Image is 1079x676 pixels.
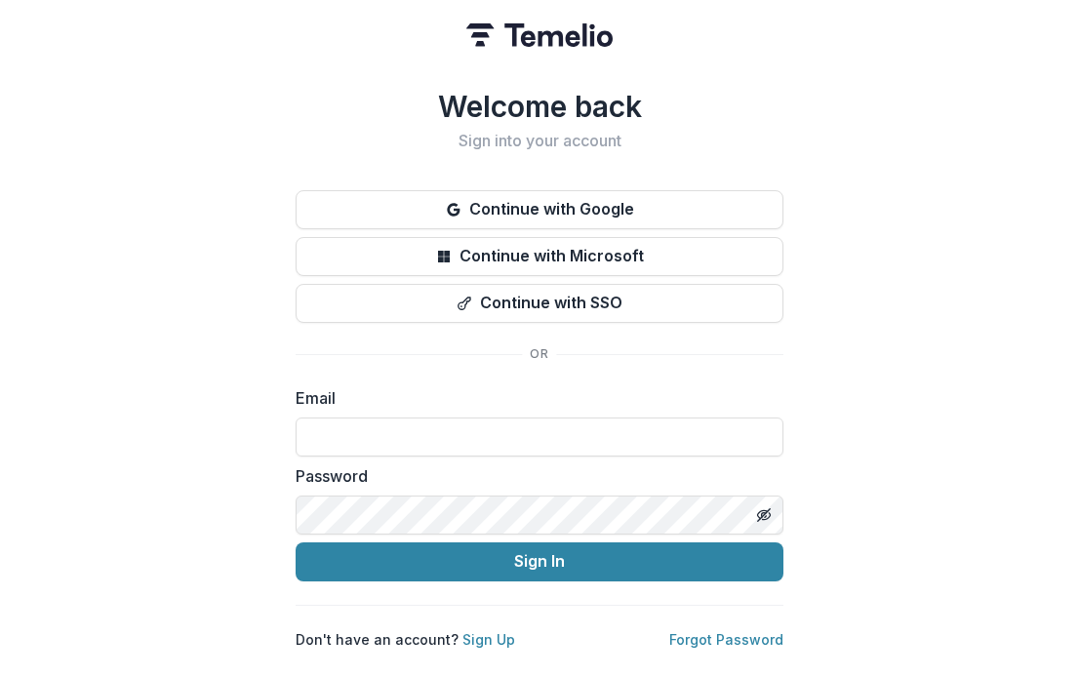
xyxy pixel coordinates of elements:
button: Toggle password visibility [748,499,779,531]
button: Continue with Google [296,190,783,229]
h2: Sign into your account [296,132,783,150]
a: Forgot Password [669,631,783,648]
img: Temelio [466,23,613,47]
button: Continue with Microsoft [296,237,783,276]
h1: Welcome back [296,89,783,124]
button: Sign In [296,542,783,581]
label: Email [296,386,772,410]
label: Password [296,464,772,488]
button: Continue with SSO [296,284,783,323]
a: Sign Up [462,631,515,648]
p: Don't have an account? [296,629,515,650]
